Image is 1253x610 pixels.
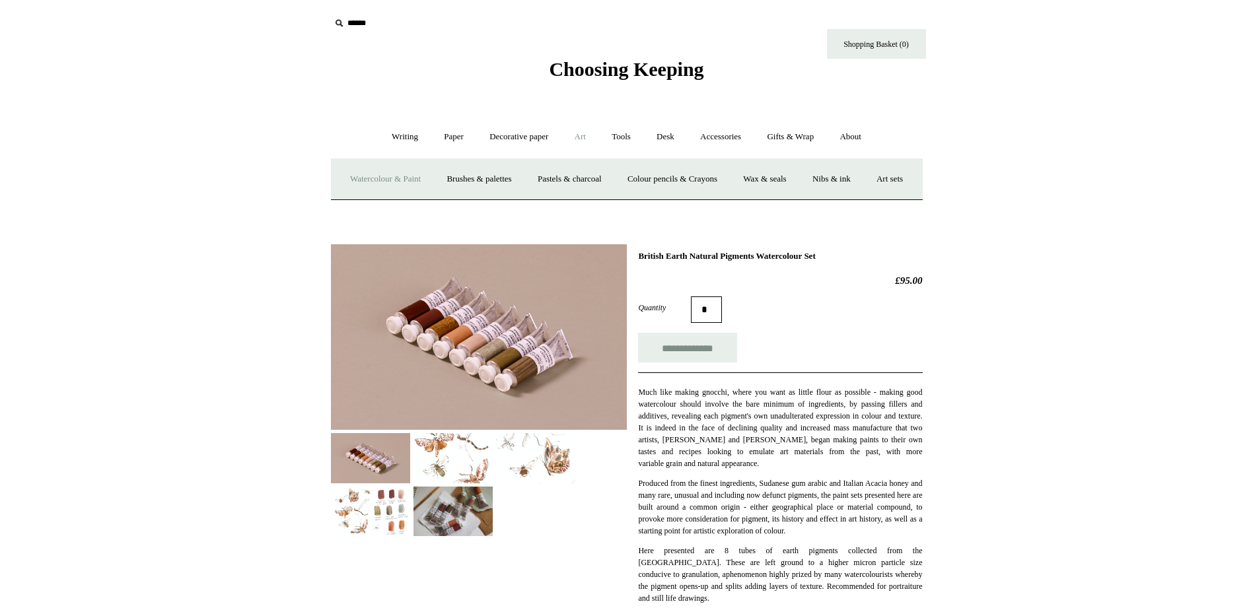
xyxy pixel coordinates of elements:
[380,119,430,154] a: Writing
[731,162,798,197] a: Wax & seals
[801,162,863,197] a: Nibs & ink
[600,119,643,154] a: Tools
[413,433,493,483] img: British Earth Natural Pigments Watercolour Set
[616,162,729,197] a: Colour pencils & Crayons
[755,119,826,154] a: Gifts & Wrap
[526,162,614,197] a: Pastels & charcoal
[638,386,922,469] p: Much like making gnocchi, where you want as little flour as possible - making good watercolour sh...
[638,545,922,604] p: Here presented are 8 tubes of earth pigments collected from the [GEOGRAPHIC_DATA]. These are left...
[549,58,703,80] span: Choosing Keeping
[827,29,926,59] a: Shopping Basket (0)
[638,275,922,287] h2: £95.00
[638,570,922,603] span: phenomenon highly prized by many watercolourists whereby the pigment opens-up and splits adding l...
[413,487,493,536] img: British Earth Natural Pigments Watercolour Set
[549,69,703,78] a: Choosing Keeping
[828,119,873,154] a: About
[496,433,575,483] img: British Earth Natural Pigments Watercolour Set
[331,244,627,430] img: British Earth Natural Pigments Watercolour Set
[432,119,476,154] a: Paper
[478,119,560,154] a: Decorative paper
[638,302,691,314] label: Quantity
[638,477,922,537] p: Produced from the finest ingredients, Sudanese gum arabic and Italian Acacia honey and many rare,...
[331,433,410,483] img: British Earth Natural Pigments Watercolour Set
[688,119,753,154] a: Accessories
[338,162,433,197] a: Watercolour & Paint
[638,251,922,261] h1: British Earth Natural Pigments Watercolour Set
[563,119,598,154] a: Art
[645,119,686,154] a: Desk
[865,162,915,197] a: Art sets
[435,162,523,197] a: Brushes & palettes
[331,487,410,536] img: British Earth Natural Pigments Watercolour Set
